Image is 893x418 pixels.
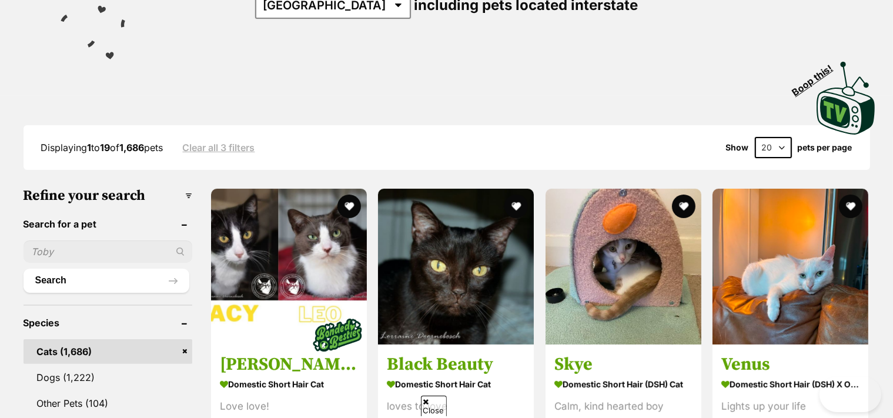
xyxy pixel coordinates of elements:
strong: 1,686 [120,142,145,153]
div: loves to love [387,398,525,414]
strong: Domestic Short Hair (DSH) x Oriental Shorthair Cat [721,375,859,392]
div: Lights up your life [721,398,859,414]
strong: Domestic Short Hair (DSH) Cat [554,375,693,392]
h3: Skye [554,353,693,375]
h3: Venus [721,353,859,375]
div: Calm, kind hearted boy [554,398,693,414]
label: pets per page [798,143,852,152]
img: Black Beauty - Domestic Short Hair Cat [378,189,534,345]
header: Species [24,317,193,328]
header: Search for a pet [24,219,193,229]
strong: Domestic Short Hair Cat [387,375,525,392]
a: Clear all 3 filters [183,142,255,153]
span: Boop this! [790,55,844,98]
button: favourite [840,195,863,218]
span: Close [421,396,447,416]
span: Show [726,143,749,152]
button: favourite [672,195,695,218]
img: Venus - Domestic Short Hair (DSH) x Oriental Shorthair Cat [713,189,868,345]
img: Skye - Domestic Short Hair (DSH) Cat [546,189,701,345]
iframe: Help Scout Beacon - Open [820,377,881,412]
span: Displaying to of pets [41,142,163,153]
a: Dogs (1,222) [24,365,193,390]
strong: 19 [101,142,111,153]
h3: Black Beauty [387,353,525,375]
strong: Domestic Short Hair Cat [220,375,358,392]
img: bonded besties [308,305,367,364]
h3: Refine your search [24,188,193,204]
a: Boop this! [817,51,875,137]
div: Love love! [220,398,358,414]
img: PetRescue TV logo [817,62,875,135]
strong: 1 [88,142,92,153]
a: Cats (1,686) [24,339,193,364]
button: favourite [337,195,361,218]
h3: [PERSON_NAME] and [PERSON_NAME] - Bonded-pair [220,353,358,375]
button: Search [24,269,190,292]
button: favourite [505,195,529,218]
img: Leo and Lacy - Bonded-pair - Domestic Short Hair Cat [211,189,367,345]
input: Toby [24,240,193,263]
a: Other Pets (104) [24,391,193,416]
